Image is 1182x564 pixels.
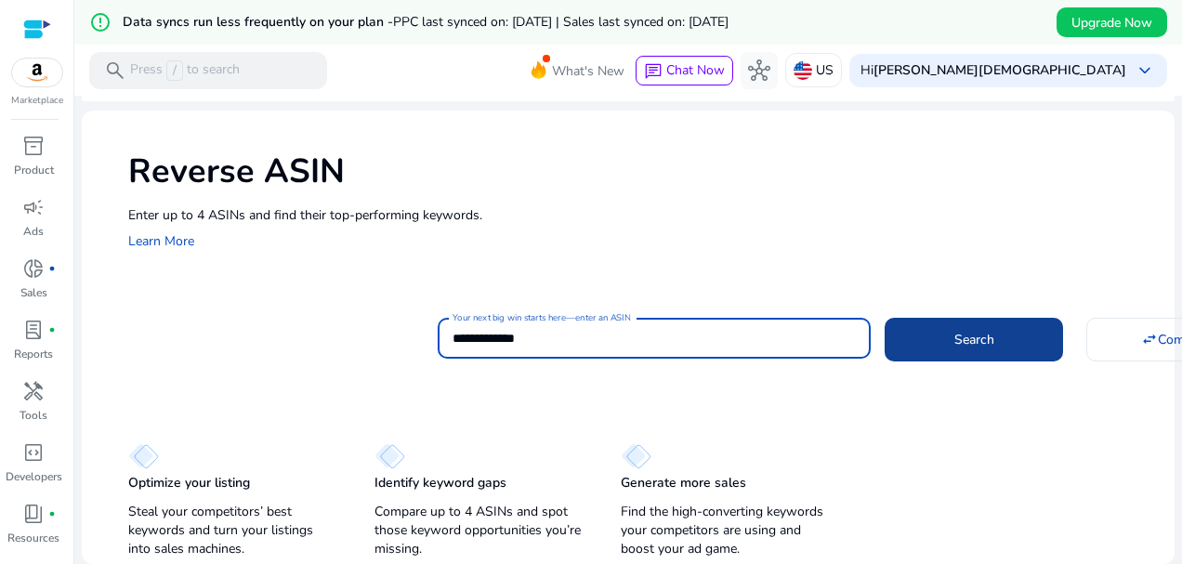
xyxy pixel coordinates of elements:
img: diamond.svg [621,443,651,469]
p: Developers [6,468,62,485]
img: diamond.svg [128,443,159,469]
span: keyboard_arrow_down [1134,59,1156,82]
span: Chat Now [666,61,725,79]
span: fiber_manual_record [48,326,56,334]
p: Sales [20,284,47,301]
mat-label: Your next big win starts here—enter an ASIN [453,311,630,324]
p: Compare up to 4 ASINs and spot those keyword opportunities you’re missing. [374,503,584,558]
p: Marketplace [11,94,63,108]
span: hub [748,59,770,82]
span: donut_small [22,257,45,280]
p: Steal your competitors’ best keywords and turn your listings into sales machines. [128,503,337,558]
h5: Data syncs run less frequently on your plan - [123,15,729,31]
p: Optimize your listing [128,474,250,492]
p: Tools [20,407,47,424]
p: Generate more sales [621,474,746,492]
p: Resources [7,530,59,546]
span: Upgrade Now [1071,13,1152,33]
button: hub [741,52,778,89]
p: Enter up to 4 ASINs and find their top-performing keywords. [128,205,1156,225]
p: Identify keyword gaps [374,474,506,492]
p: Ads [23,223,44,240]
span: chat [644,62,663,81]
p: US [816,54,834,86]
span: inventory_2 [22,135,45,157]
a: Learn More [128,232,194,250]
span: search [104,59,126,82]
p: Hi [860,64,1126,77]
img: us.svg [794,61,812,80]
button: Upgrade Now [1057,7,1167,37]
mat-icon: error_outline [89,11,112,33]
span: fiber_manual_record [48,510,56,518]
img: amazon.svg [12,59,62,86]
span: handyman [22,380,45,402]
p: Product [14,162,54,178]
h1: Reverse ASIN [128,151,1156,191]
span: / [166,60,183,81]
button: Search [885,318,1063,361]
span: code_blocks [22,441,45,464]
button: chatChat Now [636,56,733,85]
span: What's New [552,55,624,87]
span: Search [954,330,994,349]
mat-icon: swap_horiz [1141,331,1158,348]
p: Press to search [130,60,240,81]
span: PPC last synced on: [DATE] | Sales last synced on: [DATE] [393,13,729,31]
p: Find the high-converting keywords your competitors are using and boost your ad game. [621,503,830,558]
span: campaign [22,196,45,218]
p: Reports [14,346,53,362]
img: diamond.svg [374,443,405,469]
b: [PERSON_NAME][DEMOGRAPHIC_DATA] [873,61,1126,79]
span: book_4 [22,503,45,525]
span: fiber_manual_record [48,265,56,272]
span: lab_profile [22,319,45,341]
